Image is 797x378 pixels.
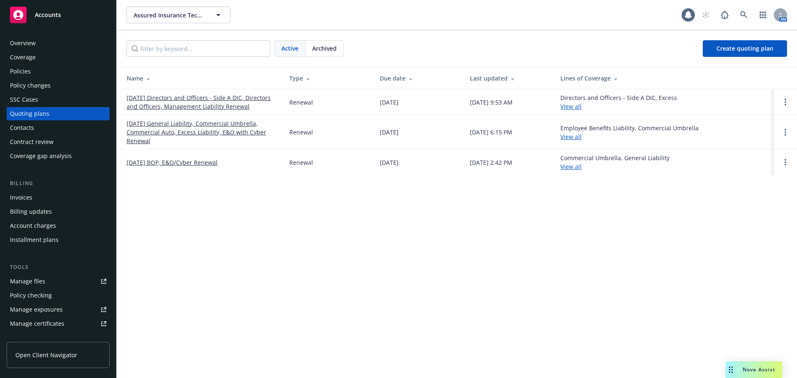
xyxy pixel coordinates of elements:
span: Create quoting plan [716,44,773,52]
a: Policies [7,65,110,78]
a: Contract review [7,135,110,149]
div: Billing [7,179,110,188]
a: Manage files [7,275,110,288]
div: Overview [10,37,36,50]
a: Open options [780,97,790,107]
button: Assured Insurance Technologies, Inc. [127,7,230,23]
a: [DATE] BOP, E&O/Cyber Renewal [127,158,218,167]
a: Open options [780,157,790,167]
div: Tools [7,263,110,271]
div: Name [127,74,276,83]
a: Quoting plans [7,107,110,120]
div: Policies [10,65,31,78]
div: Lines of Coverage [560,74,767,83]
a: View all [560,163,582,171]
div: Account charges [10,219,56,232]
a: View all [560,102,582,110]
div: Type [289,74,367,83]
div: Quoting plans [10,107,49,120]
a: Manage exposures [7,303,110,316]
a: SSC Cases [7,93,110,106]
a: Search [736,7,752,23]
a: Switch app [755,7,771,23]
div: [DATE] 6:15 PM [470,128,512,137]
div: Commercial Umbrella, General Liability [560,154,670,171]
div: Coverage gap analysis [10,149,72,163]
a: Policy checking [7,289,110,302]
span: Archived [312,44,337,53]
div: Contract review [10,135,54,149]
div: Policy checking [10,289,52,302]
div: Coverage [10,51,36,64]
button: Nova Assist [726,361,782,378]
div: Employee Benefits Liability, Commercial Umbrella [560,124,699,141]
input: Filter by keyword... [127,40,270,57]
div: Contacts [10,121,34,134]
div: Policy changes [10,79,51,92]
a: Overview [7,37,110,50]
div: [DATE] [380,158,398,167]
a: Invoices [7,191,110,204]
span: Accounts [35,12,61,18]
span: Nova Assist [743,366,775,373]
a: Installment plans [7,233,110,246]
div: Renewal [289,158,313,167]
a: Start snowing [697,7,714,23]
div: Last updated [470,74,547,83]
div: [DATE] [380,98,398,107]
a: Policy changes [7,79,110,92]
a: Manage certificates [7,317,110,330]
a: Report a Bug [716,7,733,23]
a: Open options [780,127,790,137]
div: Manage files [10,275,45,288]
a: Billing updates [7,205,110,218]
span: Active [281,44,298,53]
div: Manage claims [10,331,52,344]
div: Manage exposures [10,303,63,316]
a: Account charges [7,219,110,232]
div: Billing updates [10,205,52,218]
div: [DATE] 2:42 PM [470,158,512,167]
div: Invoices [10,191,32,204]
span: Open Client Navigator [15,351,77,359]
div: Drag to move [726,361,736,378]
div: Renewal [289,128,313,137]
div: Manage certificates [10,317,64,330]
a: Accounts [7,3,110,27]
a: [DATE] General Liability, Commercial Umbrella, Commercial Auto, Excess Liability, E&O with Cyber ... [127,119,276,145]
a: Coverage gap analysis [7,149,110,163]
a: Coverage [7,51,110,64]
div: Installment plans [10,233,59,246]
div: SSC Cases [10,93,38,106]
a: View all [560,133,582,141]
span: Assured Insurance Technologies, Inc. [134,11,205,20]
a: Manage claims [7,331,110,344]
div: Directors and Officers - Side A DIC, Excess [560,93,677,111]
div: [DATE] [380,128,398,137]
a: Contacts [7,121,110,134]
div: [DATE] 9:53 AM [470,98,513,107]
div: Due date [380,74,457,83]
a: [DATE] Directors and Officers - Side A DIC, Directors and Officers, Management Liability Renewal [127,93,276,111]
div: Renewal [289,98,313,107]
a: Create quoting plan [703,40,787,57]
